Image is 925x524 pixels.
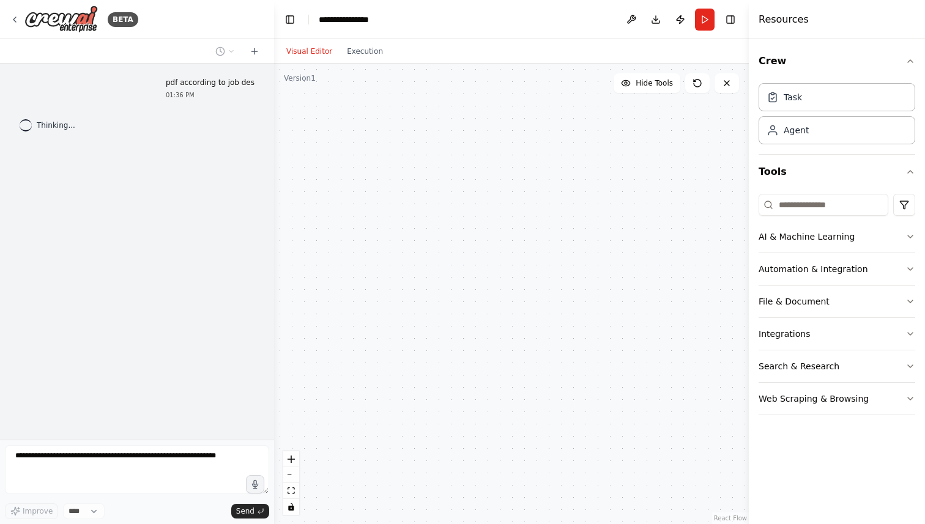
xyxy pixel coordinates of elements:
span: Send [236,506,254,516]
span: Hide Tools [636,78,673,88]
button: Search & Research [759,350,915,382]
span: Thinking... [37,120,75,130]
a: React Flow attribution [714,515,747,522]
button: Hide right sidebar [722,11,739,28]
button: Visual Editor [279,44,340,59]
img: Logo [24,6,98,33]
button: Web Scraping & Browsing [759,383,915,415]
button: Automation & Integration [759,253,915,285]
p: pdf according to job des [166,78,254,88]
button: Click to speak your automation idea [246,475,264,493]
button: zoom out [283,467,299,483]
div: React Flow controls [283,451,299,515]
button: fit view [283,483,299,499]
button: zoom in [283,451,299,467]
div: Agent [784,124,809,136]
button: toggle interactivity [283,499,299,515]
button: Integrations [759,318,915,350]
button: Hide left sidebar [281,11,299,28]
div: 01:36 PM [166,90,254,100]
div: Crew [759,78,915,154]
button: AI & Machine Learning [759,221,915,253]
button: Improve [5,503,58,519]
nav: breadcrumb [319,13,382,26]
div: Version 1 [284,73,316,83]
button: Start a new chat [245,44,264,59]
span: Improve [23,506,53,516]
div: Task [784,91,802,103]
button: Execution [340,44,390,59]
button: Switch to previous chat [210,44,240,59]
div: BETA [108,12,138,27]
div: Tools [759,189,915,425]
button: Send [231,504,269,518]
h4: Resources [759,12,809,27]
button: Tools [759,155,915,189]
button: Hide Tools [614,73,680,93]
button: File & Document [759,286,915,317]
button: Crew [759,44,915,78]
